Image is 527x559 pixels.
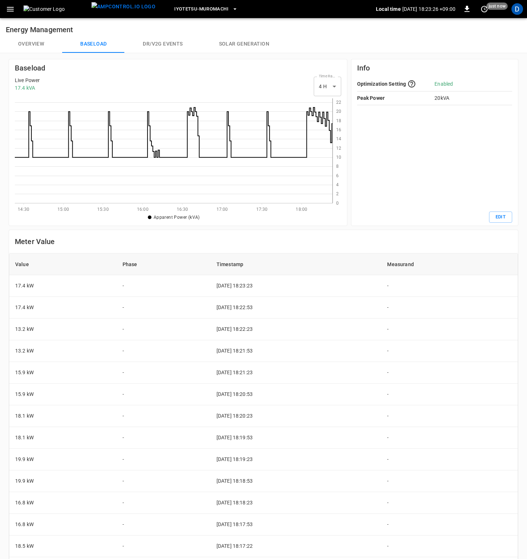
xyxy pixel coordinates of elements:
[381,275,518,297] td: -
[336,173,339,178] text: 6
[211,319,382,340] td: [DATE] 18:22:23
[211,535,382,557] td: [DATE] 18:17:22
[117,384,211,405] td: -
[314,77,341,96] div: 4 H
[9,253,117,275] th: Value
[15,84,40,92] p: 17.4 kVA
[381,253,518,275] th: Measurand
[336,100,341,105] text: 22
[381,297,518,319] td: -
[154,215,200,220] span: Apparent Power (kVA)
[381,319,518,340] td: -
[171,2,241,16] button: Iyotetsu-Muromachi
[9,340,117,362] td: 13.2 kW
[9,492,117,514] td: 16.8 kW
[256,207,268,212] text: 17:30
[211,492,382,514] td: [DATE] 18:18:23
[9,449,117,470] td: 19.9 kW
[511,3,523,15] div: profile-icon
[174,5,228,13] span: Iyotetsu-Muromachi
[117,340,211,362] td: -
[296,207,307,212] text: 18:00
[9,470,117,492] td: 19.9 kW
[9,514,117,535] td: 16.8 kW
[91,2,155,11] img: ampcontrol.io logo
[9,297,117,319] td: 17.4 kW
[381,362,518,384] td: -
[217,207,228,212] text: 17:00
[211,470,382,492] td: [DATE] 18:18:53
[201,35,287,53] button: Solar generation
[357,80,406,88] p: Optimization Setting
[211,514,382,535] td: [DATE] 18:17:53
[211,275,382,297] td: [DATE] 18:23:23
[15,62,341,74] h6: Baseload
[336,109,341,114] text: 20
[381,427,518,449] td: -
[434,94,512,102] p: 20 kVA
[9,405,117,427] td: 18.1 kW
[117,319,211,340] td: -
[117,492,211,514] td: -
[211,427,382,449] td: [DATE] 18:19:53
[381,340,518,362] td: -
[9,362,117,384] td: 15.9 kW
[18,207,29,212] text: 14:30
[117,362,211,384] td: -
[336,146,341,151] text: 12
[381,384,518,405] td: -
[381,535,518,557] td: -
[211,297,382,319] td: [DATE] 18:22:53
[23,5,89,13] img: Customer Logo
[336,155,341,160] text: 10
[489,212,512,223] button: Edit
[381,492,518,514] td: -
[117,449,211,470] td: -
[117,535,211,557] td: -
[117,275,211,297] td: -
[434,80,512,88] p: Enabled
[15,77,40,84] p: Live Power
[9,535,117,557] td: 18.5 kW
[479,3,490,15] button: set refresh interval
[336,201,339,206] text: 0
[381,405,518,427] td: -
[381,470,518,492] td: -
[117,297,211,319] td: -
[125,35,201,53] button: Dr/V2G events
[9,319,117,340] td: 13.2 kW
[62,35,125,53] button: Baseload
[211,384,382,405] td: [DATE] 18:20:53
[15,236,512,247] h6: Meter Value
[319,73,337,79] label: Time Range
[487,3,508,10] span: just now
[336,191,339,196] text: 2
[211,340,382,362] td: [DATE] 18:21:53
[211,449,382,470] td: [DATE] 18:19:23
[357,62,512,74] h6: Info
[402,5,455,13] p: [DATE] 18:23:26 +09:00
[336,136,341,141] text: 14
[336,182,339,187] text: 4
[9,275,117,297] td: 17.4 kW
[211,362,382,384] td: [DATE] 18:21:23
[117,405,211,427] td: -
[137,207,149,212] text: 16:00
[117,470,211,492] td: -
[177,207,188,212] text: 16:30
[117,253,211,275] th: Phase
[376,5,401,13] p: Local time
[117,427,211,449] td: -
[211,253,382,275] th: Timestamp
[336,118,341,123] text: 18
[57,207,69,212] text: 15:00
[357,94,435,102] p: Peak Power
[381,514,518,535] td: -
[381,449,518,470] td: -
[336,127,341,132] text: 16
[97,207,109,212] text: 15:30
[117,514,211,535] td: -
[336,164,339,169] text: 8
[211,405,382,427] td: [DATE] 18:20:23
[9,427,117,449] td: 18.1 kW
